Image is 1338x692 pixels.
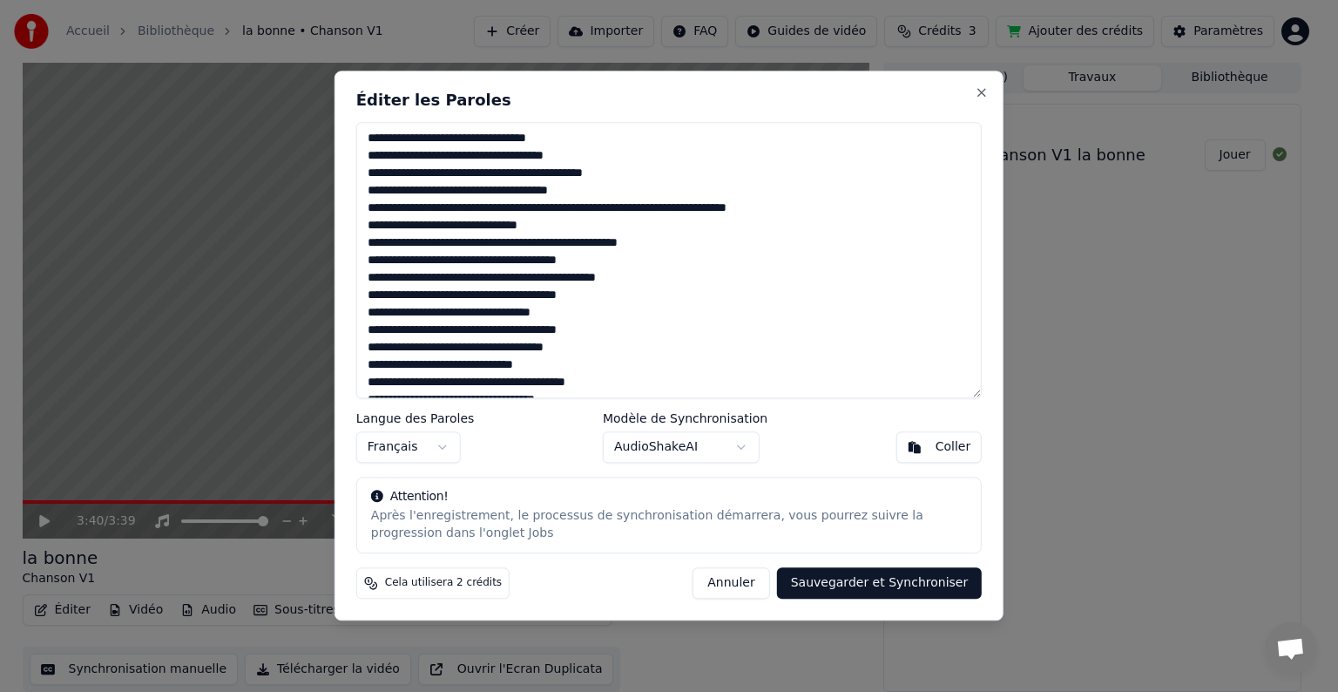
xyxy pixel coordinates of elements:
[777,568,983,600] button: Sauvegarder et Synchroniser
[693,568,769,600] button: Annuler
[371,489,967,506] div: Attention!
[356,413,475,425] label: Langue des Paroles
[936,439,971,457] div: Coller
[385,577,502,591] span: Cela utilisera 2 crédits
[371,508,967,543] div: Après l'enregistrement, le processus de synchronisation démarrera, vous pourrez suivre la progres...
[356,92,982,108] h2: Éditer les Paroles
[603,413,767,425] label: Modèle de Synchronisation
[896,432,983,464] button: Coller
